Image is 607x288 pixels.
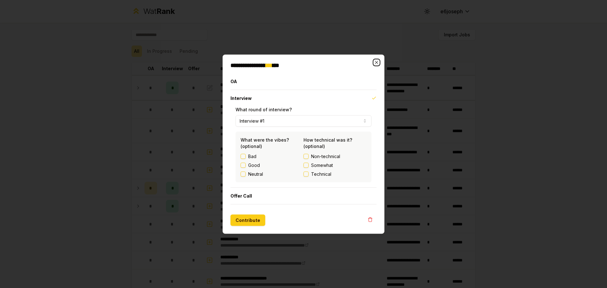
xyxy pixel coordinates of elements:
button: Non-technical [303,154,309,159]
div: Interview [230,106,377,187]
button: Offer Call [230,187,377,204]
label: What were the vibes? (optional) [241,137,289,149]
label: Good [248,162,260,168]
label: What round of interview? [236,107,292,112]
span: Non-technical [311,153,340,159]
button: Somewhat [303,162,309,168]
button: Contribute [230,214,265,226]
button: Interview [230,90,377,106]
button: OA [230,73,377,89]
label: Neutral [248,171,263,177]
span: Technical [311,171,331,177]
span: Somewhat [311,162,333,168]
label: How technical was it? (optional) [303,137,352,149]
label: Bad [248,153,256,159]
button: Technical [303,171,309,176]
